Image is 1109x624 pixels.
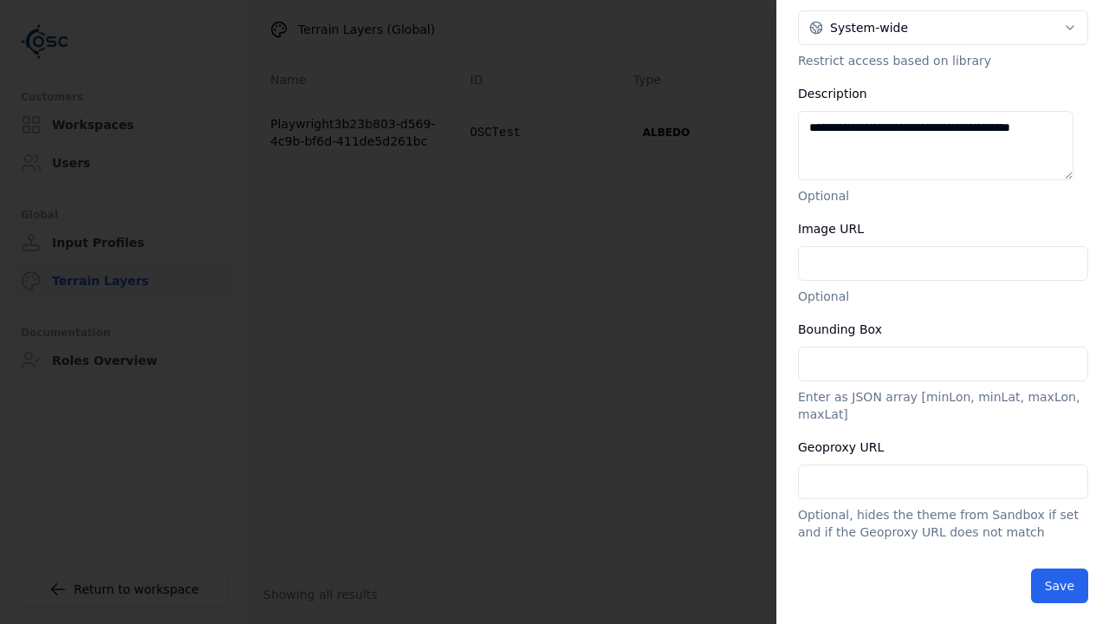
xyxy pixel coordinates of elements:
label: Geoproxy URL [798,440,884,454]
label: Description [798,87,867,101]
p: Restrict access based on library [798,52,1088,69]
button: Save [1031,569,1088,603]
p: Enter as JSON array [minLon, minLat, maxLon, maxLat] [798,388,1088,423]
p: Optional, hides the theme from Sandbox if set and if the Geoproxy URL does not match [798,506,1088,541]
p: Optional [798,288,1088,305]
label: Bounding Box [798,322,882,336]
p: Optional [798,187,1088,205]
label: Image URL [798,222,864,236]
